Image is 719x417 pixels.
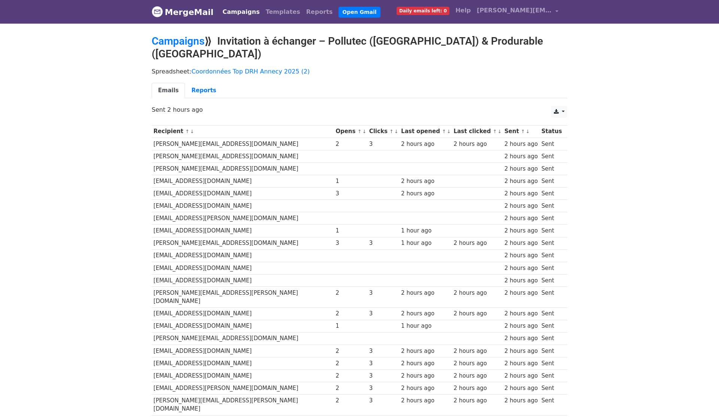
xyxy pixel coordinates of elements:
[152,35,567,60] h2: ⟫ Invitation à échanger – Pollutec ([GEOGRAPHIC_DATA]) & Produrable ([GEOGRAPHIC_DATA])
[369,140,398,148] div: 3
[336,140,365,148] div: 2
[540,150,564,162] td: Sent
[401,372,450,380] div: 2 hours ago
[152,200,334,212] td: [EMAIL_ADDRESS][DOMAIN_NAME]
[493,129,497,134] a: ↑
[152,83,185,98] a: Emails
[540,382,564,394] td: Sent
[504,264,538,273] div: 2 hours ago
[504,140,538,148] div: 2 hours ago
[540,320,564,332] td: Sent
[303,4,336,19] a: Reports
[152,106,567,114] p: Sent 2 hours ago
[394,3,452,18] a: Daily emails left: 0
[452,3,474,18] a: Help
[152,212,334,225] td: [EMAIL_ADDRESS][PERSON_NAME][DOMAIN_NAME]
[401,384,450,393] div: 2 hours ago
[369,347,398,355] div: 3
[453,372,501,380] div: 2 hours ago
[152,175,334,187] td: [EMAIL_ADDRESS][DOMAIN_NAME]
[540,225,564,237] td: Sent
[540,332,564,345] td: Sent
[336,226,365,235] div: 1
[452,125,503,138] th: Last clicked
[504,152,538,161] div: 2 hours ago
[453,396,501,405] div: 2 hours ago
[401,359,450,368] div: 2 hours ago
[401,309,450,318] div: 2 hours ago
[336,289,365,297] div: 2
[540,274,564,286] td: Sent
[504,322,538,330] div: 2 hours ago
[540,286,564,307] td: Sent
[401,177,450,186] div: 2 hours ago
[191,68,310,75] a: Coordonnées Top DRH Annecy 2025 (2)
[521,129,525,134] a: ↑
[152,162,334,175] td: [PERSON_NAME][EMAIL_ADDRESS][DOMAIN_NAME]
[504,384,538,393] div: 2 hours ago
[152,138,334,150] td: [PERSON_NAME][EMAIL_ADDRESS][DOMAIN_NAME]
[367,125,399,138] th: Clicks
[453,384,501,393] div: 2 hours ago
[540,262,564,274] td: Sent
[152,249,334,262] td: [EMAIL_ADDRESS][DOMAIN_NAME]
[362,129,366,134] a: ↓
[540,357,564,369] td: Sent
[399,125,452,138] th: Last opened
[401,347,450,355] div: 2 hours ago
[504,251,538,260] div: 2 hours ago
[336,239,365,247] div: 3
[401,396,450,405] div: 2 hours ago
[336,359,365,368] div: 2
[152,262,334,274] td: [EMAIL_ADDRESS][DOMAIN_NAME]
[453,289,501,297] div: 2 hours ago
[504,276,538,285] div: 2 hours ago
[540,249,564,262] td: Sent
[474,3,561,21] a: [PERSON_NAME][EMAIL_ADDRESS][DOMAIN_NAME]
[504,177,538,186] div: 2 hours ago
[185,83,222,98] a: Reports
[540,200,564,212] td: Sent
[526,129,530,134] a: ↓
[540,175,564,187] td: Sent
[540,162,564,175] td: Sent
[540,187,564,200] td: Sent
[369,384,398,393] div: 3
[442,129,446,134] a: ↑
[498,129,502,134] a: ↓
[540,369,564,382] td: Sent
[336,309,365,318] div: 2
[447,129,451,134] a: ↓
[152,274,334,286] td: [EMAIL_ADDRESS][DOMAIN_NAME]
[540,212,564,225] td: Sent
[152,332,334,345] td: [PERSON_NAME][EMAIL_ADDRESS][DOMAIN_NAME]
[369,239,398,247] div: 3
[394,129,398,134] a: ↓
[504,347,538,355] div: 2 hours ago
[152,237,334,249] td: [PERSON_NAME][EMAIL_ADDRESS][DOMAIN_NAME]
[504,334,538,343] div: 2 hours ago
[401,289,450,297] div: 2 hours ago
[503,125,540,138] th: Sent
[401,140,450,148] div: 2 hours ago
[453,309,501,318] div: 2 hours ago
[453,140,501,148] div: 2 hours ago
[336,396,365,405] div: 2
[453,359,501,368] div: 2 hours ago
[190,129,194,134] a: ↓
[504,226,538,235] div: 2 hours ago
[152,357,334,369] td: [EMAIL_ADDRESS][DOMAIN_NAME]
[540,237,564,249] td: Sent
[152,35,204,47] a: Campaigns
[540,125,564,138] th: Status
[336,372,365,380] div: 2
[504,165,538,173] div: 2 hours ago
[263,4,303,19] a: Templates
[401,189,450,198] div: 2 hours ago
[504,372,538,380] div: 2 hours ago
[152,225,334,237] td: [EMAIL_ADDRESS][DOMAIN_NAME]
[369,372,398,380] div: 3
[504,239,538,247] div: 2 hours ago
[358,129,362,134] a: ↑
[369,309,398,318] div: 3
